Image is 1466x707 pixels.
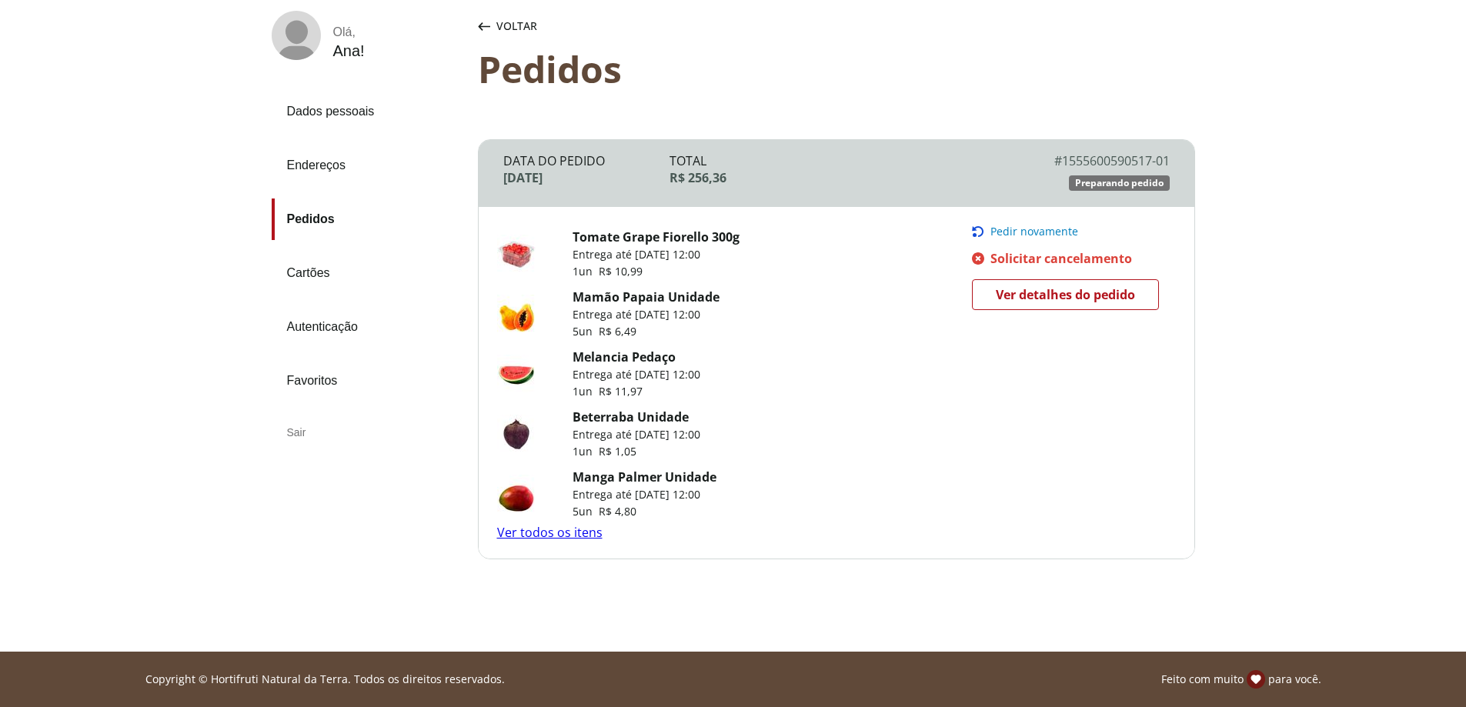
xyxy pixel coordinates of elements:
[475,11,540,42] button: Voltar
[996,283,1135,306] span: Ver detalhes do pedido
[496,18,537,34] span: Voltar
[972,225,1169,238] button: Pedir novamente
[599,324,636,338] span: R$ 6,49
[272,145,466,186] a: Endereços
[972,250,1169,267] a: Solicitar cancelamento
[573,247,740,262] p: Entrega até [DATE] 12:00
[1161,670,1321,689] p: Feito com muito para você.
[573,409,689,425] a: Beterraba Unidade
[497,524,603,541] a: Ver todos os itens
[599,444,636,459] span: R$ 1,05
[478,48,1195,90] div: Pedidos
[573,367,700,382] p: Entrega até [DATE] 12:00
[573,444,599,459] span: 1 un
[1003,152,1170,169] div: # 1555600590517-01
[599,264,643,278] span: R$ 10,99
[272,414,466,451] div: Sair
[573,348,676,365] a: Melancia Pedaço
[272,91,466,132] a: Dados pessoais
[497,295,536,333] img: Mamão Papaia Unidade
[272,252,466,294] a: Cartões
[599,384,643,399] span: R$ 11,97
[573,307,720,322] p: Entrega até [DATE] 12:00
[573,504,599,519] span: 5 un
[6,670,1460,689] div: Linha de sessão
[573,288,720,305] a: Mamão Papaia Unidade
[272,306,466,348] a: Autenticação
[333,25,365,39] div: Olá ,
[573,469,716,485] a: Manga Palmer Unidade
[1247,670,1265,689] img: amor
[503,169,670,186] div: [DATE]
[497,355,536,393] img: Melancia Pedaço
[573,324,599,338] span: 5 un
[670,169,1003,186] div: R$ 256,36
[972,279,1159,310] a: Ver detalhes do pedido
[497,235,536,273] img: Tomate Grape Fiorello 300g
[990,225,1078,238] span: Pedir novamente
[497,415,536,453] img: Beterraba Unidade
[573,487,716,502] p: Entrega até [DATE] 12:00
[503,152,670,169] div: Data do Pedido
[497,475,536,513] img: Manga Palmer Unidade
[573,264,599,278] span: 1 un
[573,427,700,442] p: Entrega até [DATE] 12:00
[272,198,466,240] a: Pedidos
[1075,177,1164,189] span: Preparando pedido
[145,672,505,687] p: Copyright © Hortifruti Natural da Terra. Todos os direitos reservados.
[599,504,636,519] span: R$ 4,80
[670,152,1003,169] div: Total
[272,360,466,402] a: Favoritos
[990,250,1132,267] span: Solicitar cancelamento
[333,42,365,60] div: Ana !
[573,384,599,399] span: 1 un
[573,228,740,245] a: Tomate Grape Fiorello 300g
